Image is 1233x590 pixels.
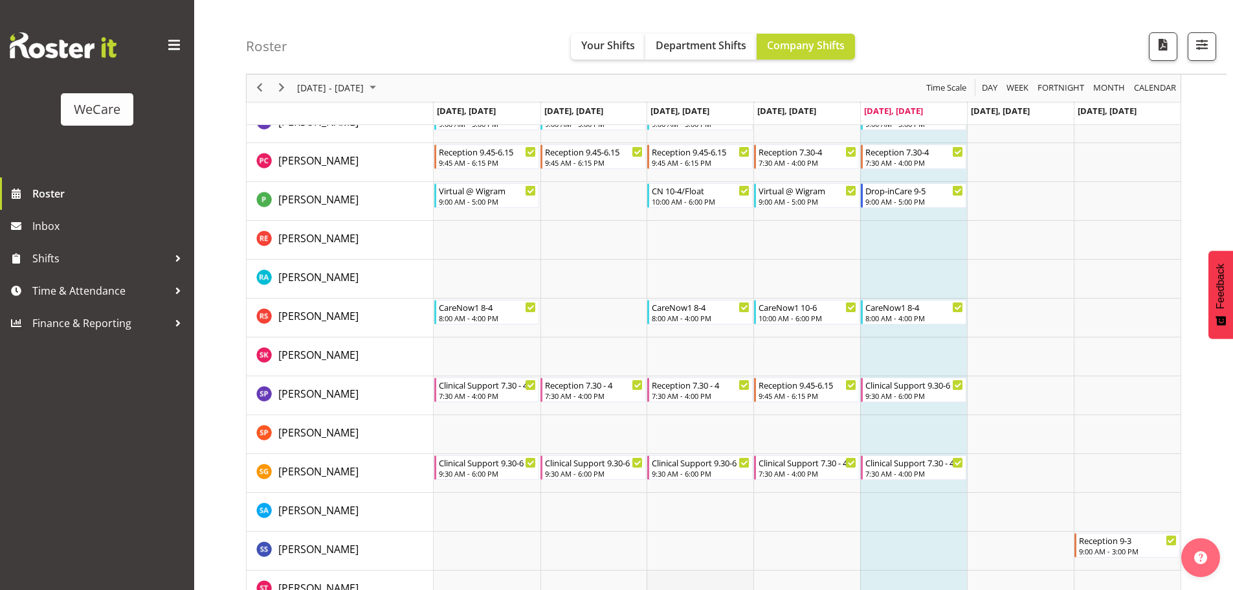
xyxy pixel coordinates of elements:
[754,300,860,324] div: Rhianne Sharples"s event - CareNow1 10-6 Begin From Thursday, September 18, 2025 at 10:00:00 AM G...
[439,456,537,469] div: Clinical Support 9.30-6
[439,184,537,197] div: Virtual @ Wigram
[1208,251,1233,339] button: Feedback - Show survey
[439,391,537,401] div: 7:30 AM - 4:00 PM
[540,455,646,480] div: Sanjita Gurung"s event - Clinical Support 9.30-6 Begin From Tuesday, September 16, 2025 at 9:30:0...
[545,145,643,158] div: Reception 9.45-6.15
[757,34,855,60] button: Company Shifts
[652,301,750,313] div: CareNow1 8-4
[865,301,963,313] div: CareNow1 8-4
[545,391,643,401] div: 7:30 AM - 4:00 PM
[278,153,359,168] a: [PERSON_NAME]
[861,183,966,208] div: Pooja Prabhu"s event - Drop-inCare 9-5 Begin From Friday, September 19, 2025 at 9:00:00 AM GMT+12...
[295,80,382,96] button: September 2025
[249,74,271,102] div: previous period
[865,391,963,401] div: 9:30 AM - 6:00 PM
[924,80,969,96] button: Time Scale
[645,34,757,60] button: Department Shifts
[754,455,860,480] div: Sanjita Gurung"s event - Clinical Support 7.30 - 4 Begin From Thursday, September 18, 2025 at 7:3...
[246,39,287,54] h4: Roster
[656,38,746,52] span: Department Shifts
[545,157,643,168] div: 9:45 AM - 6:15 PM
[754,183,860,208] div: Pooja Prabhu"s event - Virtual @ Wigram Begin From Thursday, September 18, 2025 at 9:00:00 AM GMT...
[1079,546,1177,556] div: 9:00 AM - 3:00 PM
[647,378,753,402] div: Sabnam Pun"s event - Reception 7.30 - 4 Begin From Wednesday, September 17, 2025 at 7:30:00 AM GM...
[439,378,537,391] div: Clinical Support 7.30 - 4
[278,348,359,362] span: [PERSON_NAME]
[652,196,750,207] div: 10:00 AM - 6:00 PM
[571,34,645,60] button: Your Shifts
[247,260,434,299] td: Rachna Anderson resource
[759,378,856,391] div: Reception 9.45-6.15
[647,455,753,480] div: Sanjita Gurung"s event - Clinical Support 9.30-6 Begin From Wednesday, September 17, 2025 at 9:30...
[971,105,1030,117] span: [DATE], [DATE]
[1091,80,1127,96] button: Timeline Month
[74,100,120,119] div: WeCare
[754,144,860,169] div: Penny Clyne-Moffat"s event - Reception 7.30-4 Begin From Thursday, September 18, 2025 at 7:30:00 ...
[278,231,359,246] a: [PERSON_NAME]
[865,145,963,158] div: Reception 7.30-4
[278,464,359,479] span: [PERSON_NAME]
[1005,80,1031,96] button: Timeline Week
[1149,32,1177,61] button: Download a PDF of the roster according to the set date range.
[647,183,753,208] div: Pooja Prabhu"s event - CN 10-4/Float Begin From Wednesday, September 17, 2025 at 10:00:00 AM GMT+...
[1188,32,1216,61] button: Filter Shifts
[439,157,537,168] div: 9:45 AM - 6:15 PM
[278,386,359,402] a: [PERSON_NAME]
[545,468,643,479] div: 9:30 AM - 6:00 PM
[545,456,643,469] div: Clinical Support 9.30-6
[652,184,750,197] div: CN 10-4/Float
[1194,551,1207,564] img: help-xxl-2.png
[247,337,434,376] td: Saahit Kour resource
[278,270,359,284] span: [PERSON_NAME]
[278,503,359,517] span: [PERSON_NAME]
[759,196,856,207] div: 9:00 AM - 5:00 PM
[1092,80,1126,96] span: Month
[251,80,269,96] button: Previous
[864,105,923,117] span: [DATE], [DATE]
[1036,80,1087,96] button: Fortnight
[540,144,646,169] div: Penny Clyne-Moffat"s event - Reception 9.45-6.15 Begin From Tuesday, September 16, 2025 at 9:45:0...
[759,184,856,197] div: Virtual @ Wigram
[865,157,963,168] div: 7:30 AM - 4:00 PM
[278,503,359,518] a: [PERSON_NAME]
[865,378,963,391] div: Clinical Support 9.30-6
[652,391,750,401] div: 7:30 AM - 4:00 PM
[652,378,750,391] div: Reception 7.30 - 4
[247,376,434,415] td: Sabnam Pun resource
[247,182,434,221] td: Pooja Prabhu resource
[439,468,537,479] div: 9:30 AM - 6:00 PM
[278,308,359,324] a: [PERSON_NAME]
[273,80,291,96] button: Next
[437,105,496,117] span: [DATE], [DATE]
[278,542,359,556] span: [PERSON_NAME]
[540,378,646,402] div: Sabnam Pun"s event - Reception 7.30 - 4 Begin From Tuesday, September 16, 2025 at 7:30:00 AM GMT+...
[439,301,537,313] div: CareNow1 8-4
[647,300,753,324] div: Rhianne Sharples"s event - CareNow1 8-4 Begin From Wednesday, September 17, 2025 at 8:00:00 AM GM...
[759,456,856,469] div: Clinical Support 7.30 - 4
[647,144,753,169] div: Penny Clyne-Moffat"s event - Reception 9.45-6.15 Begin From Wednesday, September 17, 2025 at 9:45...
[296,80,365,96] span: [DATE] - [DATE]
[32,281,168,301] span: Time & Attendance
[10,32,117,58] img: Rosterit website logo
[434,144,540,169] div: Penny Clyne-Moffat"s event - Reception 9.45-6.15 Begin From Monday, September 15, 2025 at 9:45:00...
[652,468,750,479] div: 9:30 AM - 6:00 PM
[278,231,359,245] span: [PERSON_NAME]
[1132,80,1179,96] button: Month
[650,105,709,117] span: [DATE], [DATE]
[439,313,537,323] div: 8:00 AM - 4:00 PM
[981,80,999,96] span: Day
[925,80,968,96] span: Time Scale
[1078,105,1137,117] span: [DATE], [DATE]
[278,541,359,557] a: [PERSON_NAME]
[759,313,856,323] div: 10:00 AM - 6:00 PM
[439,145,537,158] div: Reception 9.45-6.15
[271,74,293,102] div: next period
[652,313,750,323] div: 8:00 AM - 4:00 PM
[247,532,434,571] td: Savanna Samson resource
[434,455,540,480] div: Sanjita Gurung"s event - Clinical Support 9.30-6 Begin From Monday, September 15, 2025 at 9:30:00...
[278,192,359,207] span: [PERSON_NAME]
[1074,533,1180,558] div: Savanna Samson"s event - Reception 9-3 Begin From Sunday, September 21, 2025 at 9:00:00 AM GMT+12...
[759,301,856,313] div: CareNow1 10-6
